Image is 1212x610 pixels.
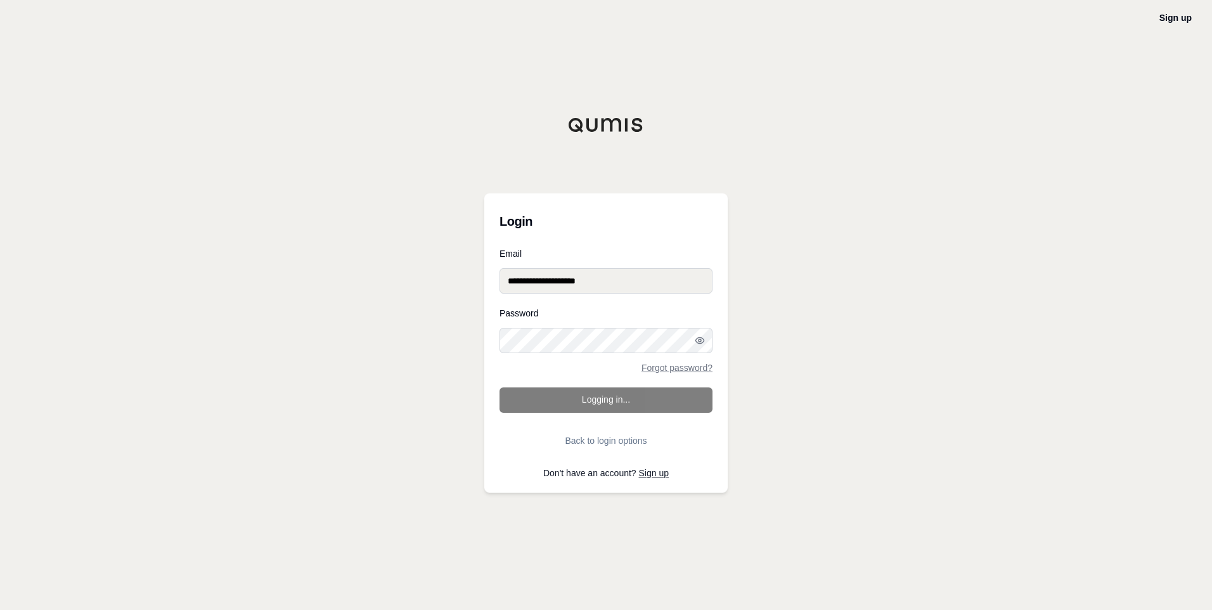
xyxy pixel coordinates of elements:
[500,309,712,318] label: Password
[500,209,712,234] h3: Login
[639,468,669,478] a: Sign up
[641,363,712,372] a: Forgot password?
[500,249,712,258] label: Email
[500,428,712,453] button: Back to login options
[568,117,644,133] img: Qumis
[1159,13,1192,23] a: Sign up
[500,469,712,477] p: Don't have an account?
